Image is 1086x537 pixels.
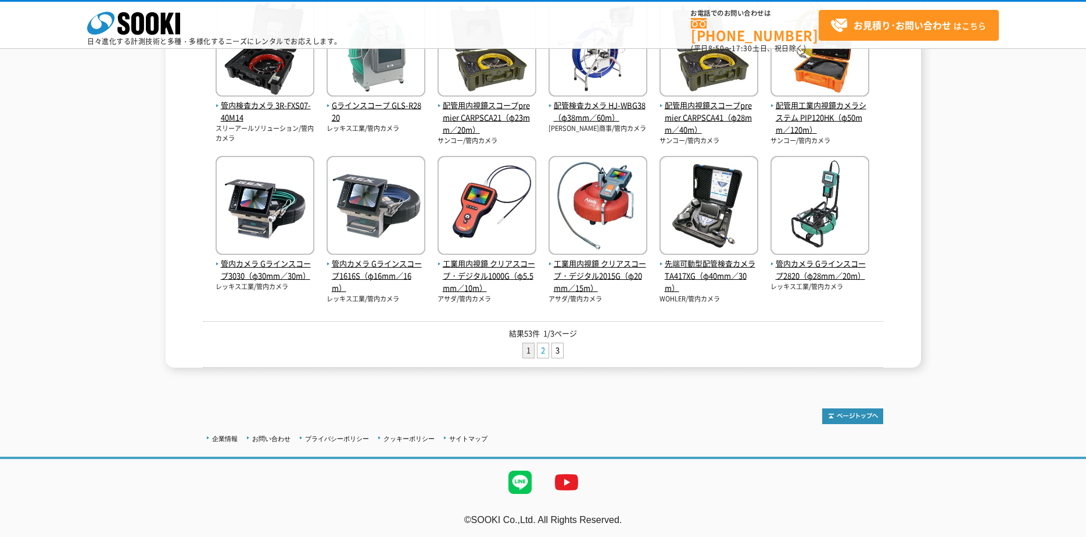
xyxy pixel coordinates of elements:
a: 管内検査カメラ 3R-FXS07-40M14 [216,88,314,124]
span: 配管検査カメラ HJ-WBG38（φ38mm／60m） [549,99,647,124]
a: 配管用内視鏡スコープpremier CARPSCA41（φ28mm／40m） [660,88,758,136]
img: YouTube [543,459,590,506]
span: (平日 ～ 土日、祝日除く) [691,43,806,54]
p: スリーアールソリューション/管内カメラ [216,124,314,143]
a: サイトマップ [449,435,488,442]
span: 8:50 [708,43,725,54]
a: 企業情報 [212,435,238,442]
p: サンコー/管内カメラ [770,136,869,146]
span: 管内カメラ Gラインスコープ2820（φ28mm／20m） [770,258,869,282]
span: 先端可動型配管検査カメラ TA417XG（φ40mm／30m） [660,258,758,294]
span: 配管用内視鏡スコープpremier CARPSCA21（φ23mm／20m） [438,99,536,136]
a: 工業用内視鏡 クリアスコープ・デジタル2015G（φ20mm／15m） [549,246,647,294]
img: Gラインスコープ2820（φ28mm／20m） [770,156,869,258]
a: 配管用工業内視鏡カメラシステム PIP120HK（φ50mm／120m） [770,88,869,136]
span: 工業用内視鏡 クリアスコープ・デジタル2015G（φ20mm／15m） [549,258,647,294]
a: 配管用内視鏡スコープpremier CARPSCA21（φ23mm／20m） [438,88,536,136]
p: アサダ/管内カメラ [438,294,536,304]
a: Gラインスコープ GLS-R2820 [327,88,425,124]
span: 配管用工業内視鏡カメラシステム PIP120HK（φ50mm／120m） [770,99,869,136]
a: 2 [537,343,549,358]
a: 管内カメラ Gラインスコープ3030（φ30mm／30m） [216,246,314,282]
img: TA417XG（φ40mm／30m） [660,156,758,258]
span: 配管用内視鏡スコープpremier CARPSCA41（φ28mm／40m） [660,99,758,136]
a: お問い合わせ [252,435,291,442]
span: 工業用内視鏡 クリアスコープ・デジタル1000G（φ5.5mm／10m） [438,258,536,294]
span: 管内カメラ Gラインスコープ1616S（φ16mm／16m） [327,258,425,294]
a: お見積り･お問い合わせはこちら [819,10,999,41]
a: 工業用内視鏡 クリアスコープ・デジタル1000G（φ5.5mm／10m） [438,246,536,294]
span: 管内検査カメラ 3R-FXS07-40M14 [216,99,314,124]
img: クリアスコープ・デジタル2015G（φ20mm／15m） [549,156,647,258]
img: トップページへ [822,408,883,424]
p: レッキス工業/管内カメラ [327,124,425,134]
span: お電話でのお問い合わせは [691,10,819,17]
a: 3 [552,343,563,358]
p: サンコー/管内カメラ [438,136,536,146]
p: 結果53件 1/3ページ [203,328,883,340]
p: [PERSON_NAME]商事/管内カメラ [549,124,647,134]
strong: お見積り･お問い合わせ [854,18,951,32]
a: プライバシーポリシー [305,435,369,442]
a: 配管検査カメラ HJ-WBG38（φ38mm／60m） [549,88,647,124]
p: レッキス工業/管内カメラ [770,282,869,292]
a: 先端可動型配管検査カメラ TA417XG（φ40mm／30m） [660,246,758,294]
p: WOHLER/管内カメラ [660,294,758,304]
span: はこちら [830,17,986,34]
a: テストMail [1041,527,1086,537]
a: クッキーポリシー [383,435,435,442]
span: Gラインスコープ GLS-R2820 [327,99,425,124]
img: Gラインスコープ3030（φ30mm／30m） [216,156,314,258]
p: レッキス工業/管内カメラ [327,294,425,304]
a: 管内カメラ Gラインスコープ2820（φ28mm／20m） [770,246,869,282]
img: LINE [497,459,543,506]
p: サンコー/管内カメラ [660,136,758,146]
img: クリアスコープ・デジタル1000G（φ5.5mm／10m） [438,156,536,258]
p: レッキス工業/管内カメラ [216,282,314,292]
span: 管内カメラ Gラインスコープ3030（φ30mm／30m） [216,258,314,282]
img: Gラインスコープ1616S（φ16mm／16m） [327,156,425,258]
p: 日々進化する計測技術と多種・多様化するニーズにレンタルでお応えします。 [87,38,342,45]
a: [PHONE_NUMBER] [691,18,819,42]
span: 17:30 [732,43,752,54]
p: アサダ/管内カメラ [549,294,647,304]
li: 1 [522,343,535,358]
a: 管内カメラ Gラインスコープ1616S（φ16mm／16m） [327,246,425,294]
